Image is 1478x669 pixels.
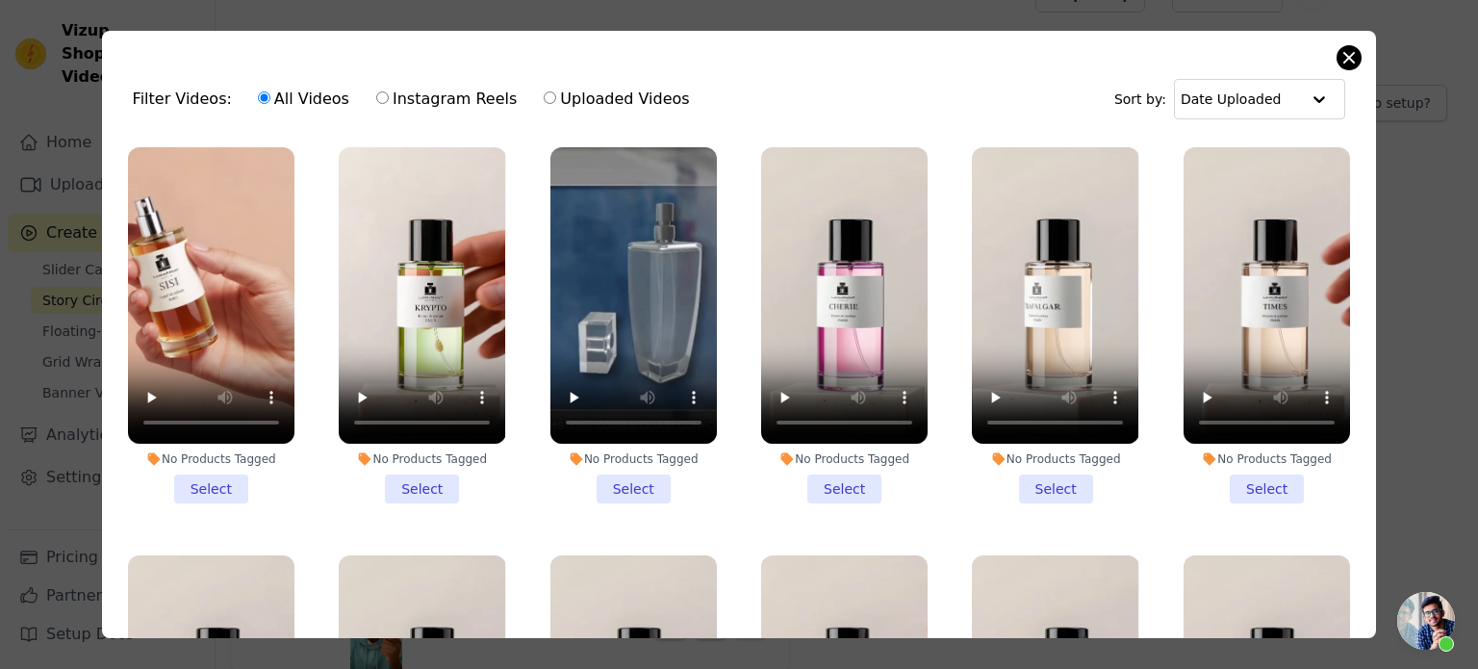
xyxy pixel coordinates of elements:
label: All Videos [257,87,350,112]
div: No Products Tagged [972,451,1138,467]
div: Sort by: [1114,79,1346,119]
div: No Products Tagged [761,451,928,467]
label: Uploaded Videos [543,87,690,112]
div: No Products Tagged [339,451,505,467]
button: Close modal [1338,46,1361,69]
a: Ouvrir le chat [1397,592,1455,650]
div: No Products Tagged [128,451,294,467]
div: Filter Videos: [133,77,701,121]
label: Instagram Reels [375,87,518,112]
div: No Products Tagged [550,451,717,467]
div: No Products Tagged [1184,451,1350,467]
